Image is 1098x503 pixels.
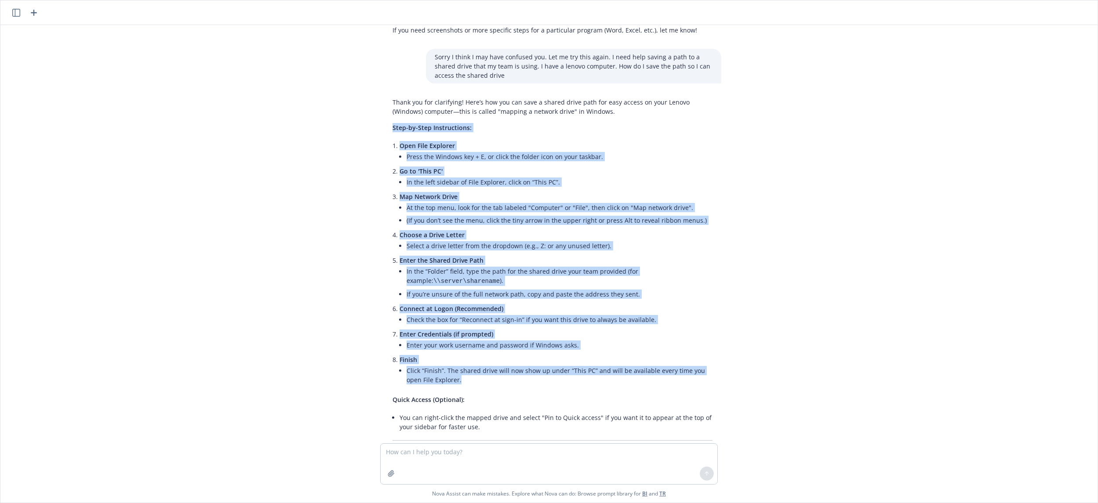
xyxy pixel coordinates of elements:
li: Select a drive letter from the dropdown (e.g., Z: or any unused letter). [407,239,713,252]
li: Press the Windows key + E, or click the folder icon on your taskbar. [407,150,713,163]
span: Step-by-Step Instructions: [393,123,472,132]
p: Thank you for clarifying! Here’s how you can save a shared drive path for easy access on your Len... [393,98,713,116]
li: At the top menu, look for the tab labeled "Computer" or "File", then click on "Map network drive". [407,201,713,214]
span: Connect at Logon (Recommended) [400,304,503,313]
span: Nova Assist can make mistakes. Explore what Nova can do: Browse prompt library for and [432,485,666,503]
li: (If you don’t see the menu, click the tiny arrow in the upper right or press Alt to reveal ribbon... [407,214,713,227]
li: Click “Finish”. The shared drive will now show up under “This PC” and will be available every tim... [407,364,713,386]
span: Go to 'This PC' [400,167,443,175]
a: BI [642,490,647,497]
span: Map Network Drive [400,192,458,201]
span: Open File Explorer [400,141,455,150]
li: If you’re unsure of the full network path, copy and paste the address they sent. [407,288,713,300]
code: \\server\sharename [433,278,500,285]
li: Check the box for “Reconnect at sign-in” if you want this drive to always be available. [407,313,713,326]
p: If you need screenshots or more specific steps for a particular program (Word, Excel, etc.), let ... [393,25,713,35]
p: Sorry I think I may have confused you. Let me try this again. I need help saving a path to a shar... [435,52,713,80]
span: Enter Credentials (if prompted) [400,330,493,338]
span: Quick Access (Optional): [393,395,465,404]
span: Enter the Shared Drive Path [400,256,484,264]
li: You can right-click the mapped drive and select "Pin to Quick access" if you want it to appear at... [400,411,713,433]
a: TR [659,490,666,497]
li: Enter your work username and password if Windows asks. [407,339,713,351]
span: Finish [400,355,417,364]
li: In the “Folder” field, type the path for the shared drive your team provided (for example: ). [407,265,713,288]
li: In the left sidebar of File Explorer, click on “This PC”. [407,176,713,188]
span: Choose a Drive Letter [400,231,465,239]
